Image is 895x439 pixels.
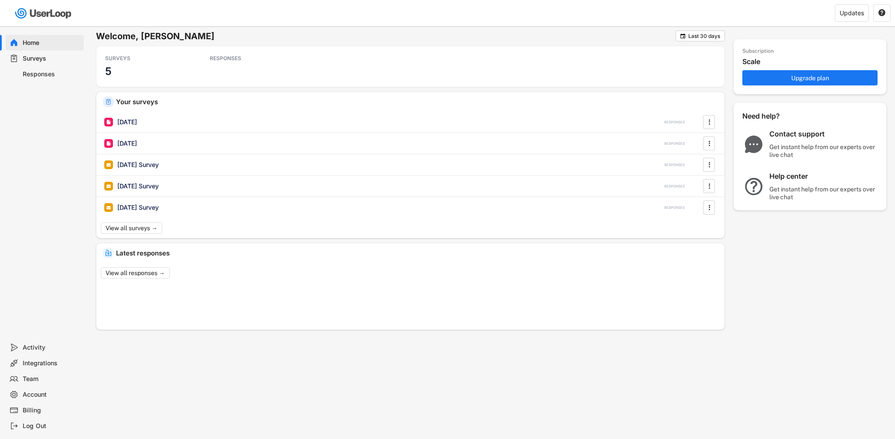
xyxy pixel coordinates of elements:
h3: 5 [105,65,112,78]
text:  [878,9,885,17]
div: Billing [23,406,80,415]
button:  [705,116,714,129]
div: SURVEYS [105,55,184,62]
button:  [705,180,714,193]
div: Latest responses [116,250,718,256]
div: Team [23,375,80,383]
text:  [680,33,686,39]
button:  [705,158,714,171]
text:  [708,117,710,126]
div: Your surveys [116,99,718,105]
img: userloop-logo-01.svg [13,4,75,22]
div: [DATE] [117,139,137,148]
div: [DATE] Survey [117,203,159,212]
div: Scale [742,57,882,66]
div: Activity [23,344,80,352]
div: [DATE] Survey [117,160,159,169]
div: RESPONSES [664,205,685,210]
button:  [680,33,686,39]
button: View all responses → [101,267,170,279]
div: Last 30 days [688,34,720,39]
div: Surveys [23,54,80,63]
div: RESPONSES [664,163,685,167]
img: ChatMajor.svg [742,136,765,153]
button: View all surveys → [101,222,162,234]
div: Integrations [23,359,80,368]
button: Upgrade plan [742,70,878,85]
div: Updates [840,10,864,16]
div: RESPONSES [664,120,685,125]
text:  [708,160,710,169]
div: RESPONSES [664,184,685,189]
div: [DATE] [117,118,137,126]
div: Get instant help from our experts over live chat [769,143,878,159]
div: [DATE] Survey [117,182,159,191]
text:  [708,181,710,191]
h6: Welcome, [PERSON_NAME] [96,31,676,42]
div: Help center [769,172,878,181]
div: Home [23,39,80,47]
img: IncomingMajor.svg [105,250,112,256]
div: Contact support [769,129,878,139]
img: QuestionMarkInverseMajor.svg [742,178,765,195]
div: Account [23,391,80,399]
div: Need help? [742,112,803,121]
text:  [708,203,710,212]
div: RESPONSES [210,55,288,62]
text:  [708,139,710,148]
button:  [878,9,886,17]
div: Log Out [23,422,80,430]
div: Get instant help from our experts over live chat [769,185,878,201]
button:  [705,137,714,150]
button:  [705,201,714,214]
div: Responses [23,70,80,78]
div: RESPONSES [664,141,685,146]
div: Subscription [742,48,774,55]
